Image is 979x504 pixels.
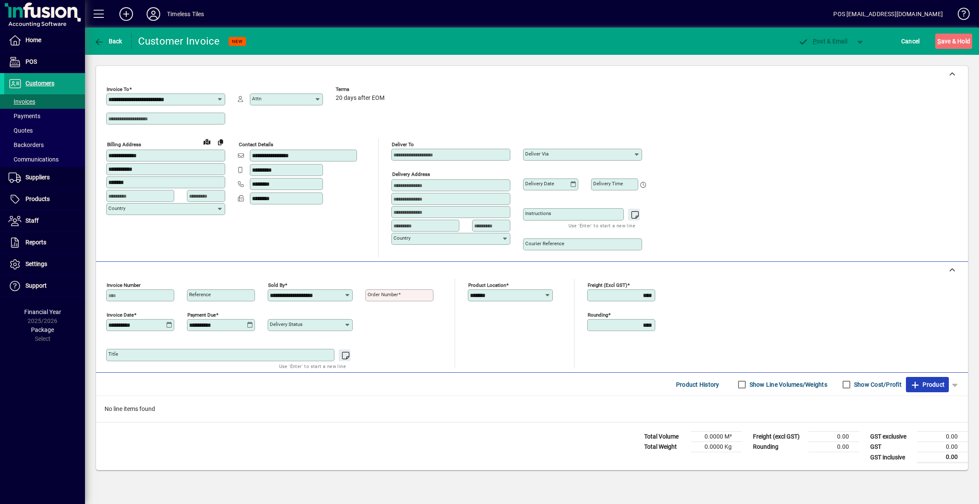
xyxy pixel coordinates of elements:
[108,351,118,357] mat-label: Title
[25,80,54,87] span: Customers
[368,292,398,297] mat-label: Order number
[525,151,549,157] mat-label: Deliver via
[4,210,85,232] a: Staff
[4,138,85,152] a: Backorders
[8,98,35,105] span: Invoices
[107,312,134,318] mat-label: Invoice date
[748,380,827,389] label: Show Line Volumes/Weights
[279,361,346,371] mat-hint: Use 'Enter' to start a new line
[268,282,285,288] mat-label: Sold by
[25,260,47,267] span: Settings
[4,189,85,210] a: Products
[935,34,972,49] button: Save & Hold
[167,7,204,21] div: Timeless Tiles
[691,442,742,452] td: 0.0000 Kg
[866,452,917,463] td: GST inclusive
[336,95,385,102] span: 20 days after EOM
[336,87,387,92] span: Terms
[8,127,33,134] span: Quotes
[4,51,85,73] a: POS
[107,282,141,288] mat-label: Invoice number
[252,96,261,102] mat-label: Attn
[691,432,742,442] td: 0.0000 M³
[113,6,140,22] button: Add
[4,254,85,275] a: Settings
[31,326,54,333] span: Package
[749,432,808,442] td: Freight (excl GST)
[525,241,564,246] mat-label: Courier Reference
[813,38,817,45] span: P
[392,142,414,147] mat-label: Deliver To
[640,442,691,452] td: Total Weight
[569,221,635,230] mat-hint: Use 'Enter' to start a new line
[866,432,917,442] td: GST exclusive
[910,378,945,391] span: Product
[676,378,719,391] span: Product History
[798,38,847,45] span: ost & Email
[25,239,46,246] span: Reports
[107,86,129,92] mat-label: Invoice To
[525,210,551,216] mat-label: Instructions
[794,34,852,49] button: Post & Email
[917,452,968,463] td: 0.00
[808,432,859,442] td: 0.00
[25,37,41,43] span: Home
[25,217,39,224] span: Staff
[588,312,608,318] mat-label: Rounding
[85,34,132,49] app-page-header-button: Back
[25,58,37,65] span: POS
[214,135,227,149] button: Copy to Delivery address
[951,2,968,29] a: Knowledge Base
[906,377,949,392] button: Product
[4,94,85,109] a: Invoices
[833,7,943,21] div: POS [EMAIL_ADDRESS][DOMAIN_NAME]
[899,34,922,49] button: Cancel
[4,123,85,138] a: Quotes
[187,312,216,318] mat-label: Payment due
[673,377,723,392] button: Product History
[8,113,40,119] span: Payments
[4,109,85,123] a: Payments
[92,34,124,49] button: Back
[749,442,808,452] td: Rounding
[270,321,303,327] mat-label: Delivery status
[4,152,85,167] a: Communications
[901,34,920,48] span: Cancel
[96,396,968,422] div: No line items found
[140,6,167,22] button: Profile
[937,34,970,48] span: ave & Hold
[4,30,85,51] a: Home
[917,442,968,452] td: 0.00
[108,205,125,211] mat-label: Country
[232,39,243,44] span: NEW
[4,167,85,188] a: Suppliers
[593,181,623,187] mat-label: Delivery time
[4,232,85,253] a: Reports
[808,442,859,452] td: 0.00
[4,275,85,297] a: Support
[917,432,968,442] td: 0.00
[588,282,627,288] mat-label: Freight (excl GST)
[8,156,59,163] span: Communications
[25,282,47,289] span: Support
[393,235,410,241] mat-label: Country
[525,181,554,187] mat-label: Delivery date
[852,380,902,389] label: Show Cost/Profit
[866,442,917,452] td: GST
[937,38,941,45] span: S
[468,282,506,288] mat-label: Product location
[200,135,214,148] a: View on map
[24,309,61,315] span: Financial Year
[8,142,44,148] span: Backorders
[25,174,50,181] span: Suppliers
[25,195,50,202] span: Products
[94,38,122,45] span: Back
[189,292,211,297] mat-label: Reference
[138,34,220,48] div: Customer Invoice
[640,432,691,442] td: Total Volume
